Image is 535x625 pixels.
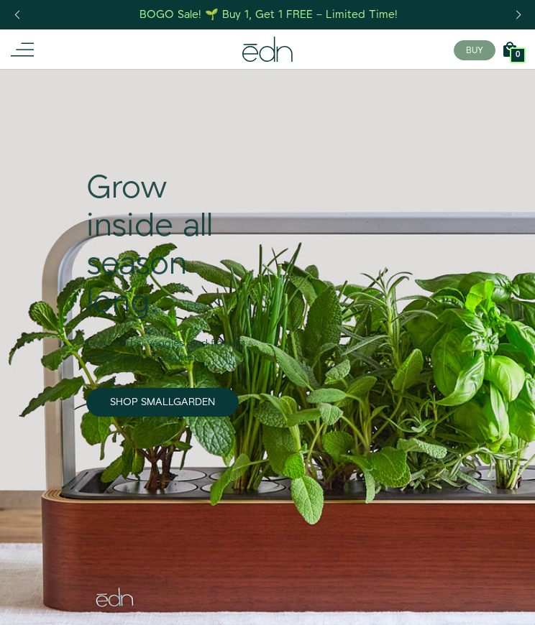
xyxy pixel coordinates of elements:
[86,388,239,417] a: SHOP SMALLGARDEN
[486,582,521,618] iframe: Opens a widget where you can find more information
[516,51,520,59] span: 0
[140,7,398,22] div: BOGO Sale! 🌱 Buy 1, Get 1 FREE – Limited Time!
[139,4,400,26] a: BOGO Sale! 🌱 Buy 1, Get 1 FREE – Limited Time!
[86,170,250,321] div: Grow inside all season long.
[86,322,250,365] div: Grow herbs, veggies, and flowers at the touch of a button.
[454,40,495,60] button: BUY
